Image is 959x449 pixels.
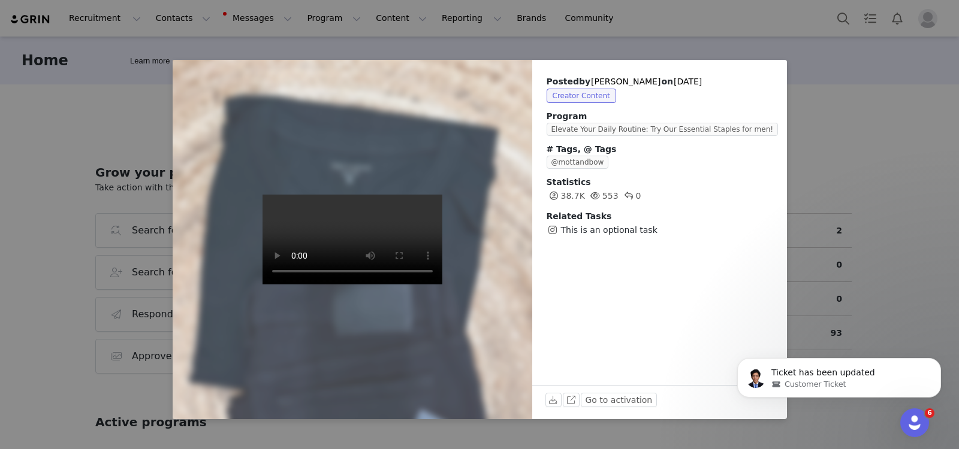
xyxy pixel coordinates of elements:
[581,393,658,407] button: Go to activation
[547,177,591,187] span: Statistics
[561,224,658,236] span: This is an optional task
[547,144,617,154] span: # Tags, @ Tags
[719,333,959,417] iframe: Intercom notifications message
[925,408,934,418] span: 6
[547,110,773,123] span: Program
[547,89,616,103] span: Creator Content
[547,124,783,134] a: Elevate Your Daily Routine: Try Our Essential Staples for men!
[900,408,929,437] iframe: Intercom live chat
[547,77,703,86] span: Posted on
[547,123,779,136] span: Elevate Your Daily Routine: Try Our Essential Staples for men!
[588,191,619,201] span: 553
[581,393,658,412] a: Go to activation
[547,211,612,221] span: Related Tasks
[547,191,585,201] span: 38.7K
[622,191,641,201] span: 0
[579,77,661,86] span: by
